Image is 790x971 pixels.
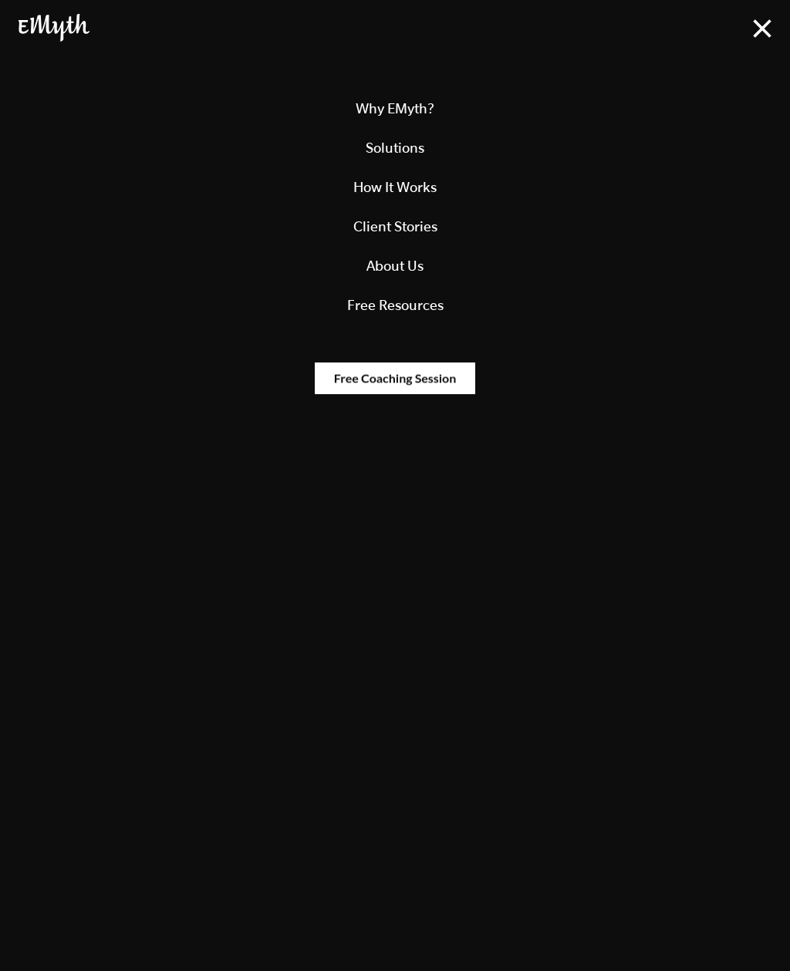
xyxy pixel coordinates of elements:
a: Why EMyth? [19,89,771,128]
img: Free Coaching Session [314,362,476,396]
a: How It Works [19,167,771,207]
a: About Us [19,246,771,285]
img: Open Menu [753,19,771,38]
img: EMyth [19,14,89,42]
a: Solutions [19,128,771,167]
a: Client Stories [19,207,771,246]
iframe: Chat Widget [713,897,790,971]
a: Free Resources [19,285,771,325]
